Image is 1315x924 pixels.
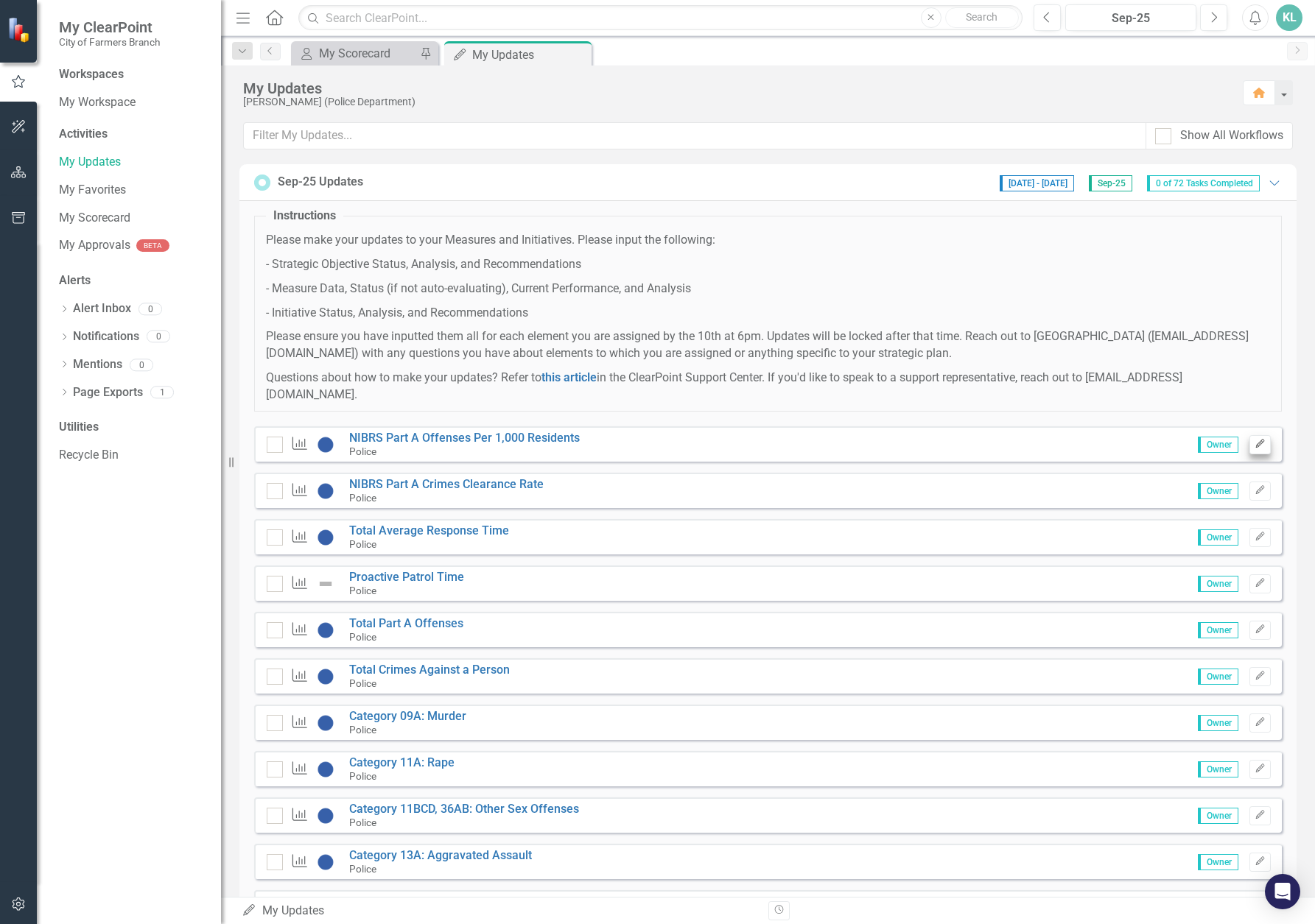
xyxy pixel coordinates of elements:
p: Please ensure you have inputted them all for each element you are assigned by the 10th at 6pm. Up... [266,328,1270,362]
span: Owner [1198,622,1238,638]
a: My Scorecard [295,44,416,63]
a: this article [541,370,597,384]
span: Owner [1198,761,1238,777]
span: Owner [1198,437,1238,453]
input: Search ClearPoint... [298,5,1022,31]
p: - Measure Data, Status (if not auto-evaluating), Current Performance, and Analysis [266,281,1270,297]
span: Owner [1198,715,1238,731]
a: My Scorecard [59,210,206,227]
small: Police [349,538,376,550]
div: 1 [150,387,174,399]
div: 0 [138,303,162,315]
a: Total Crimes Against a Person [349,663,510,677]
div: My Updates [472,46,588,64]
small: Police [349,770,376,782]
p: - Initiative Status, Analysis, and Recommendations [266,305,1270,322]
img: No Information [317,529,334,546]
small: Police [349,492,376,504]
small: Police [349,445,376,457]
a: Notifications [73,328,139,345]
button: Sep-25 [1065,4,1197,31]
small: Police [349,631,376,643]
span: Owner [1198,854,1238,870]
div: Activities [59,126,206,143]
img: No Information [317,761,334,778]
small: Police [349,724,376,736]
button: Search [945,7,1019,28]
p: Questions about how to make your updates? Refer to in the ClearPoint Support Center. If you'd lik... [266,370,1270,403]
p: - Strategic Objective Status, Analysis, and Recommendations [266,256,1270,273]
button: KL [1276,4,1302,31]
div: Sep-25 [1070,10,1192,27]
div: Show All Workflows [1180,127,1283,144]
img: No Information [317,482,334,500]
div: [PERSON_NAME] (Police Department) [243,96,1228,107]
img: No Information [317,621,334,639]
a: My Workspace [59,94,206,111]
span: 0 of 72 Tasks Completed [1147,175,1260,191]
div: Sep-25 Updates [278,174,363,191]
a: My Favorites [59,182,206,199]
img: No Information [317,436,334,454]
span: Owner [1198,808,1238,824]
img: Not Defined [317,575,334,593]
span: Search [966,11,997,23]
div: My Scorecard [319,44,416,63]
div: Alerts [59,272,206,289]
a: Category 09A: Murder [349,709,466,723]
a: Recycle Bin [59,447,206,464]
a: Alert Inbox [73,300,131,317]
div: My Updates [243,80,1228,96]
p: Please make your updates to your Measures and Initiatives. Please input the following: [266,232,1270,249]
span: [DATE] - [DATE] [1000,175,1074,191]
div: Open Intercom Messenger [1265,874,1300,909]
small: Police [349,585,376,596]
a: Category 11BCD, 36AB: Other Sex Offenses [349,802,579,816]
span: Owner [1198,529,1238,546]
div: Workspaces [59,66,124,83]
small: Police [349,817,376,828]
a: Total Part A Offenses [349,616,463,630]
img: No Information [317,668,334,685]
div: 0 [147,331,170,343]
div: My Updates [242,903,757,920]
a: Category 13A: Aggravated Assault [349,848,532,862]
a: Total Average Response Time [349,523,509,537]
a: Mentions [73,356,122,373]
a: My Approvals [59,237,130,254]
div: BETA [136,239,169,252]
span: Owner [1198,483,1238,499]
small: Police [349,677,376,689]
a: Category 11A: Rape [349,755,455,769]
div: 0 [130,359,153,371]
small: City of Farmers Branch [59,36,160,48]
a: NIBRS Part A Offenses Per 1,000 Residents [349,431,580,445]
img: No Information [317,807,334,825]
input: Filter My Updates... [243,122,1146,149]
span: My ClearPoint [59,18,160,36]
legend: Instructions [266,208,343,225]
a: NIBRS Part A Crimes Clearance Rate [349,477,544,491]
span: Owner [1198,669,1238,685]
a: My Updates [59,154,206,171]
small: Police [349,863,376,875]
img: No Information [317,853,334,871]
span: Owner [1198,576,1238,592]
img: No Information [317,714,334,732]
div: Utilities [59,419,206,436]
a: Proactive Patrol Time [349,570,464,584]
a: Page Exports [73,384,143,401]
span: Sep-25 [1089,175,1132,191]
img: ClearPoint Strategy [7,17,33,43]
